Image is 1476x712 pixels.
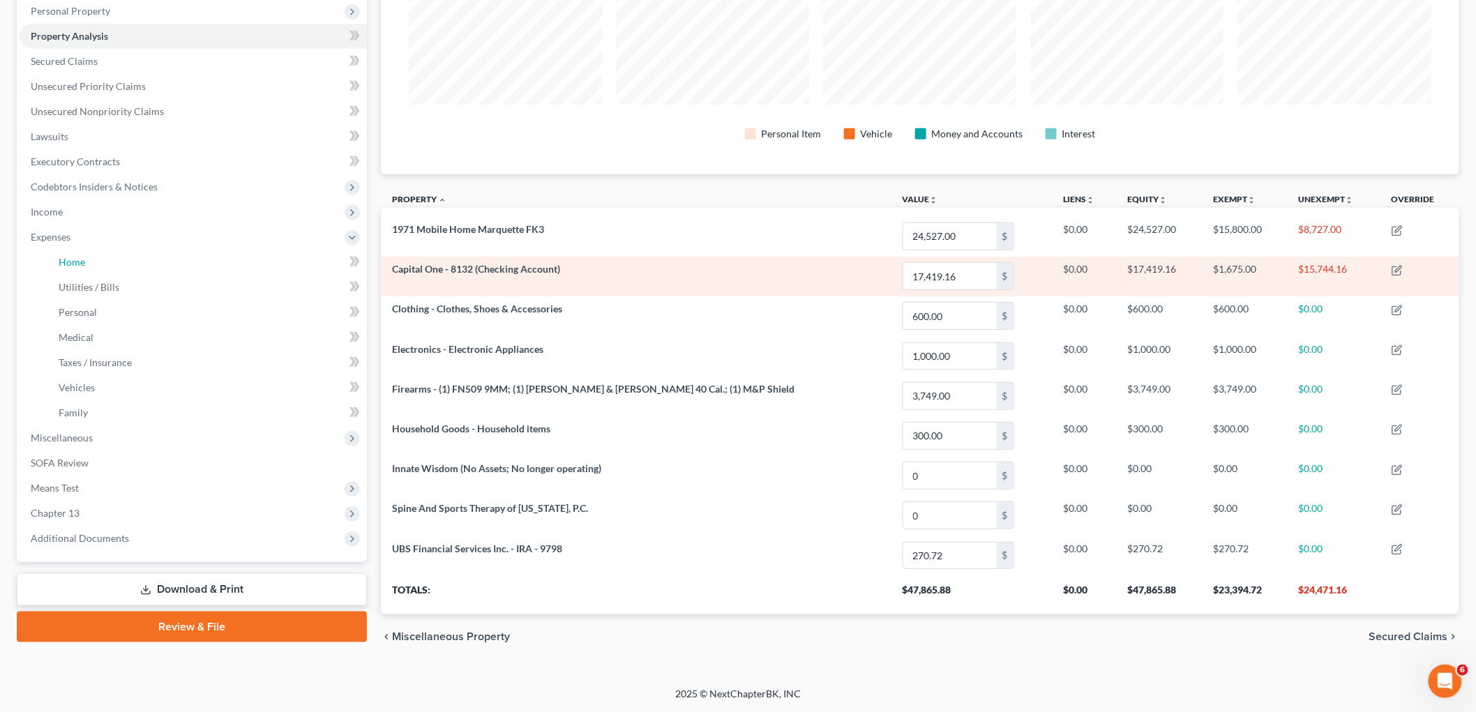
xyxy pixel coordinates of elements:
th: $47,865.88 [891,575,1053,614]
div: $ [997,502,1014,529]
span: Household Goods - Household items [392,423,550,434]
span: Firearms - (1) FN509 9MM; (1) [PERSON_NAME] & [PERSON_NAME] 40 Cal.; (1) M&P Shield [392,383,795,395]
a: Taxes / Insurance [47,350,367,375]
span: Executory Contracts [31,156,120,167]
td: $0.00 [1117,496,1203,536]
div: Interest [1062,127,1096,141]
a: Unsecured Nonpriority Claims [20,99,367,124]
a: Family [47,400,367,425]
span: Means Test [31,482,79,494]
td: $0.00 [1288,416,1380,455]
input: 0.00 [903,343,997,370]
div: $ [997,423,1014,449]
span: Clothing - Clothes, Shoes & Accessories [392,303,562,315]
input: 0.00 [903,383,997,409]
a: Lawsuits [20,124,367,149]
td: $0.00 [1052,296,1116,336]
a: Utilities / Bills [47,275,367,300]
button: Secured Claims chevron_right [1369,631,1459,642]
span: Property Analysis [31,30,108,42]
a: Download & Print [17,573,367,606]
td: $0.00 [1052,455,1116,495]
td: $600.00 [1117,296,1203,336]
div: $ [997,223,1014,250]
input: 0.00 [903,223,997,250]
div: Vehicle [861,127,893,141]
td: $0.00 [1202,496,1288,536]
a: Equityunfold_more [1128,194,1168,204]
input: 0.00 [903,462,997,489]
span: Electronics - Electronic Appliances [392,343,543,355]
i: unfold_more [930,196,938,204]
div: $ [997,543,1014,569]
th: $47,865.88 [1117,575,1203,614]
span: Income [31,206,63,218]
div: $ [997,263,1014,289]
span: Personal Property [31,5,110,17]
span: 1971 Mobile Home Marquette FK3 [392,223,544,235]
a: Property expand_less [392,194,446,204]
td: $270.72 [1202,536,1288,575]
td: $3,749.00 [1202,376,1288,416]
th: $24,471.16 [1288,575,1380,614]
td: $0.00 [1052,416,1116,455]
i: chevron_left [381,631,392,642]
span: Miscellaneous [31,432,93,444]
iframe: Intercom live chat [1429,665,1462,698]
td: $0.00 [1202,455,1288,495]
th: Totals: [381,575,891,614]
td: $15,744.16 [1288,257,1380,296]
span: Unsecured Nonpriority Claims [31,105,164,117]
span: Vehicles [59,381,95,393]
td: $0.00 [1288,536,1380,575]
td: $1,675.00 [1202,257,1288,296]
div: 2025 © NextChapterBK, INC [340,687,1136,712]
span: Lawsuits [31,130,68,142]
div: $ [997,462,1014,489]
td: $8,727.00 [1288,216,1380,256]
span: UBS Financial Services Inc. - IRA - 9798 [392,543,562,554]
a: Executory Contracts [20,149,367,174]
td: $0.00 [1052,376,1116,416]
span: Utilities / Bills [59,281,119,293]
td: $15,800.00 [1202,216,1288,256]
span: Medical [59,331,93,343]
div: Personal Item [762,127,822,141]
span: Unsecured Priority Claims [31,80,146,92]
td: $0.00 [1288,455,1380,495]
td: $0.00 [1117,455,1203,495]
span: Chapter 13 [31,507,80,519]
span: Capital One - 8132 (Checking Account) [392,263,560,275]
span: Spine And Sports Therapy of [US_STATE], P.C. [392,502,588,514]
span: Expenses [31,231,70,243]
span: Innate Wisdom (No Assets; No longer operating) [392,462,601,474]
span: SOFA Review [31,457,89,469]
span: Taxes / Insurance [59,356,132,368]
input: 0.00 [903,502,997,529]
i: unfold_more [1247,196,1256,204]
td: $24,527.00 [1117,216,1203,256]
th: $0.00 [1052,575,1116,614]
div: $ [997,303,1014,329]
td: $270.72 [1117,536,1203,575]
span: Additional Documents [31,532,129,544]
a: Secured Claims [20,49,367,74]
div: $ [997,383,1014,409]
i: chevron_right [1448,631,1459,642]
input: 0.00 [903,263,997,289]
th: Override [1380,185,1459,217]
i: expand_less [438,196,446,204]
td: $0.00 [1052,336,1116,376]
a: Vehicles [47,375,367,400]
a: Medical [47,325,367,350]
td: $0.00 [1052,536,1116,575]
a: SOFA Review [20,450,367,476]
button: chevron_left Miscellaneous Property [381,631,510,642]
td: $17,419.16 [1117,257,1203,296]
td: $1,000.00 [1117,336,1203,376]
input: 0.00 [903,423,997,449]
th: $23,394.72 [1202,575,1288,614]
span: Miscellaneous Property [392,631,510,642]
td: $0.00 [1288,336,1380,376]
span: Secured Claims [31,55,98,67]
